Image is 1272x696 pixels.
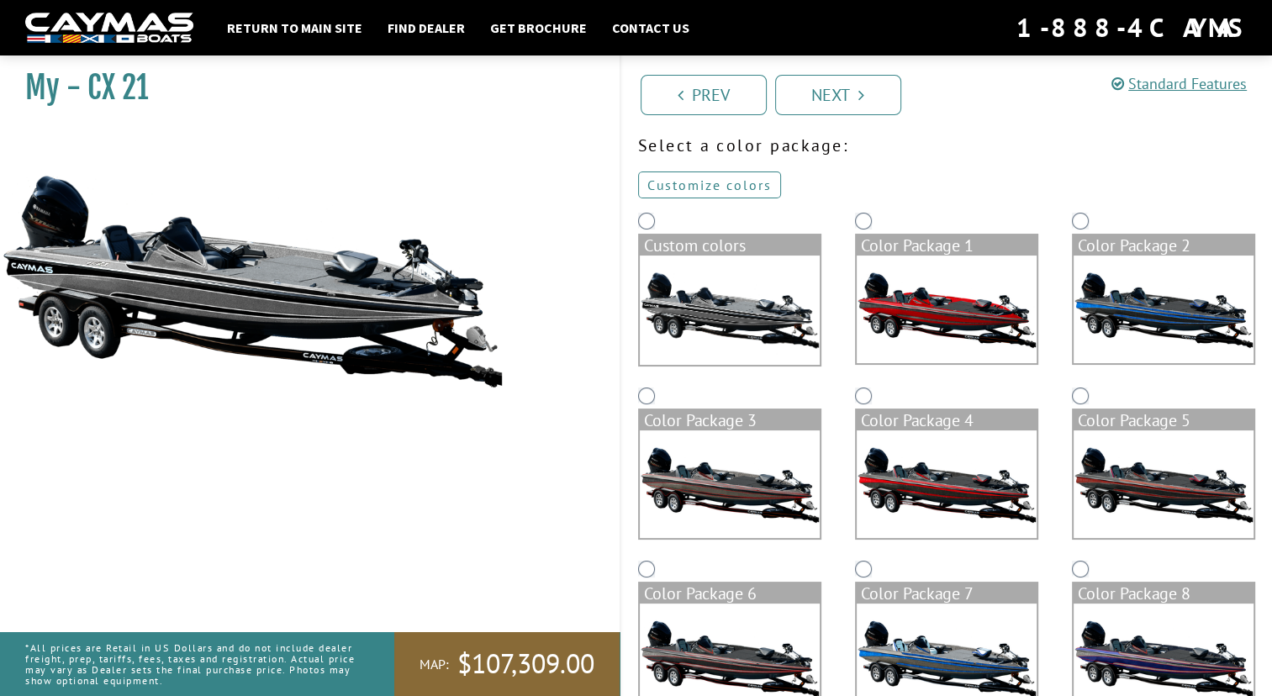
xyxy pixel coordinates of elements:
div: Color Package 8 [1074,583,1254,604]
img: white-logo-c9c8dbefe5ff5ceceb0f0178aa75bf4bb51f6bca0971e226c86eb53dfe498488.png [25,13,193,44]
a: Contact Us [604,17,698,39]
span: $107,309.00 [457,646,594,682]
div: Color Package 2 [1074,235,1254,256]
div: Custom colors [640,235,820,256]
img: cx-Base-Layer.png [640,256,820,365]
div: Color Package 6 [640,583,820,604]
a: Standard Features [1111,74,1247,93]
a: Find Dealer [379,17,473,39]
div: Color Package 7 [857,583,1037,604]
div: 1-888-4CAYMAS [1016,9,1247,46]
div: Color Package 3 [640,410,820,430]
a: Get Brochure [482,17,595,39]
span: MAP: [420,656,449,673]
h1: My - CX 21 [25,69,578,107]
div: Color Package 4 [857,410,1037,430]
p: Select a color package: [638,133,1256,158]
img: color_package_332.png [857,256,1037,363]
img: color_package_333.png [1074,256,1254,363]
div: Color Package 5 [1074,410,1254,430]
a: MAP:$107,309.00 [394,632,620,696]
a: Return to main site [219,17,371,39]
div: Color Package 1 [857,235,1037,256]
a: Customize colors [638,171,781,198]
img: color_package_334.png [640,430,820,538]
a: Next [775,75,901,115]
img: color_package_336.png [1074,430,1254,538]
p: *All prices are Retail in US Dollars and do not include dealer freight, prep, tariffs, fees, taxe... [25,634,356,695]
img: color_package_335.png [857,430,1037,538]
a: Prev [641,75,767,115]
